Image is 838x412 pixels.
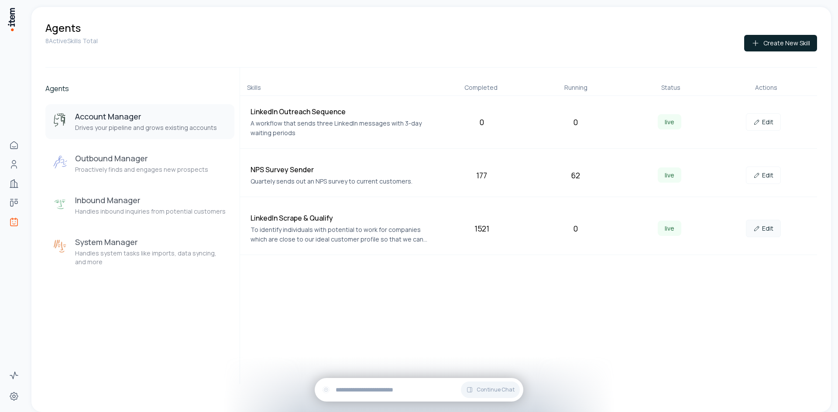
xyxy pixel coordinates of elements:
button: System ManagerSystem ManagerHandles system tasks like imports, data syncing, and more [45,230,234,273]
div: 1521 [438,222,525,235]
p: Quartely sends out an NPS survey to current customers. [251,177,431,186]
span: Continue Chat [477,386,515,393]
button: Inbound ManagerInbound ManagerHandles inbound inquiries from potential customers [45,188,234,223]
div: Running [532,83,620,92]
div: Status [627,83,715,92]
div: Skills [247,83,430,92]
div: 0 [532,116,619,128]
p: A workflow that sends three LinkedIn messages with 3-day waiting periods [251,119,431,138]
div: Continue Chat [315,378,523,402]
span: live [658,114,681,129]
img: Item Brain Logo [7,7,16,32]
p: Drives your pipeline and grows existing accounts [75,123,217,132]
a: Companies [5,175,23,192]
a: Settings [5,388,23,405]
a: Edit [746,167,781,184]
button: Account ManagerAccount ManagerDrives your pipeline and grows existing accounts [45,104,234,139]
button: Continue Chat [461,381,520,398]
img: Inbound Manager [52,197,68,212]
p: To identify individuals with potential to work for companies which are close to our ideal custome... [251,225,431,244]
div: 0 [532,222,619,235]
a: People [5,156,23,173]
h3: Outbound Manager [75,153,208,163]
a: Agents [5,213,23,231]
h2: Agents [45,83,234,94]
span: live [658,167,681,183]
div: 0 [438,116,525,128]
h1: Agents [45,21,81,35]
a: Edit [746,113,781,131]
h4: LinkedIn Scrape & Qualify [251,213,431,223]
h4: LinkedIn Outreach Sequence [251,106,431,117]
div: 177 [438,169,525,181]
p: Handles system tasks like imports, data syncing, and more [75,249,227,266]
a: Activity [5,367,23,384]
div: 62 [532,169,619,181]
img: Account Manager [52,113,68,129]
p: Proactively finds and engages new prospects [75,165,208,174]
button: Create New Skill [744,35,817,51]
h3: Inbound Manager [75,195,226,205]
p: 8 Active Skills Total [45,37,98,45]
a: Deals [5,194,23,211]
img: System Manager [52,238,68,254]
h4: NPS Survey Sender [251,164,431,175]
h3: Account Manager [75,111,217,122]
img: Outbound Manager [52,155,68,170]
div: Actions [722,83,810,92]
div: Completed [437,83,525,92]
p: Handles inbound inquiries from potential customers [75,207,226,216]
a: Home [5,136,23,154]
a: Edit [746,220,781,237]
h3: System Manager [75,237,227,247]
span: live [658,221,681,236]
button: Outbound ManagerOutbound ManagerProactively finds and engages new prospects [45,146,234,181]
